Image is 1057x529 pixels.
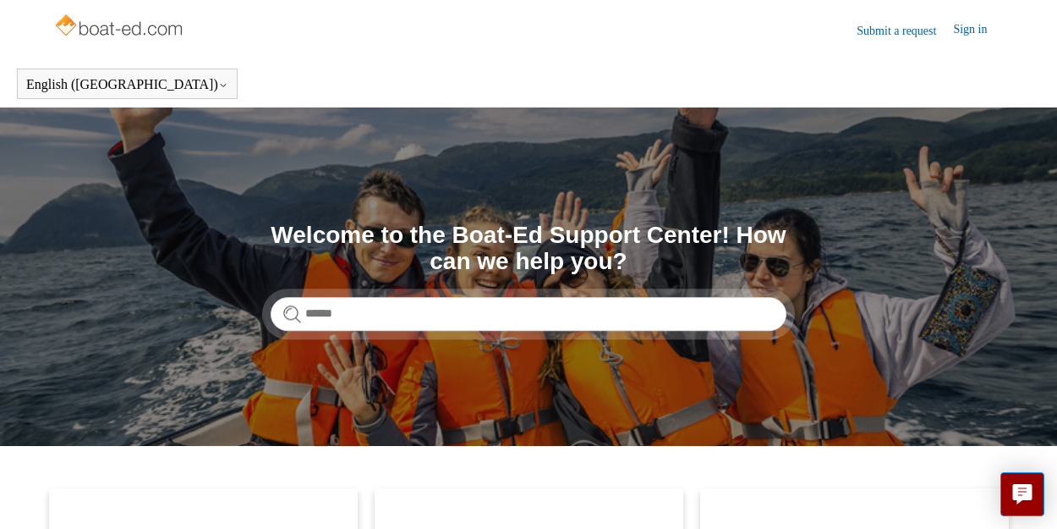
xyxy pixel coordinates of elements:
[271,223,786,275] h1: Welcome to the Boat-Ed Support Center! How can we help you?
[857,22,953,40] a: Submit a request
[53,10,188,44] img: Boat-Ed Help Center home page
[26,77,228,92] button: English ([GEOGRAPHIC_DATA])
[271,297,786,331] input: Search
[953,20,1004,41] a: Sign in
[1000,472,1044,516] button: Live chat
